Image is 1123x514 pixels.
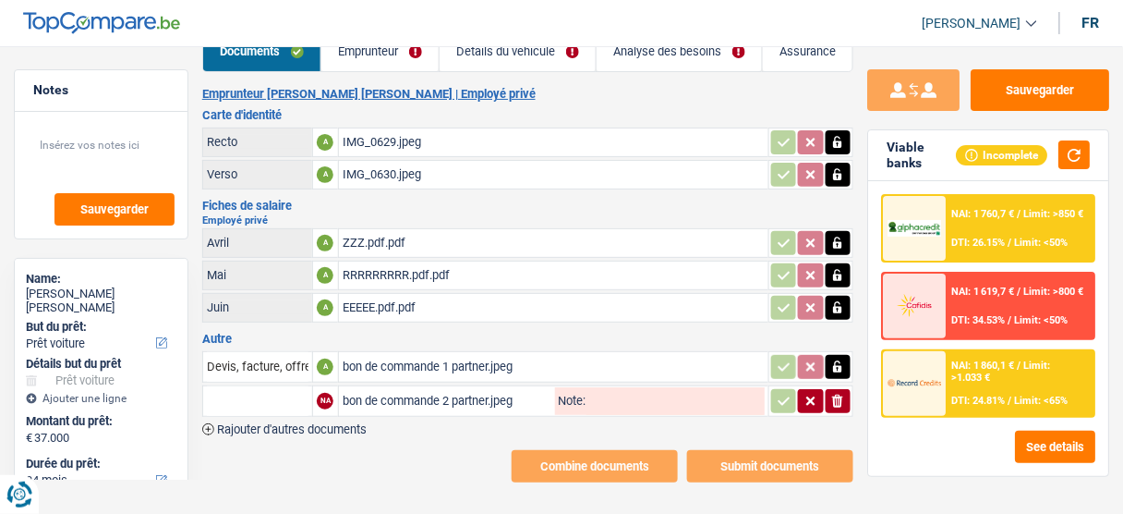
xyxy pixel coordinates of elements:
div: A [317,134,333,151]
div: Avril [207,236,308,250]
span: € [26,431,32,446]
h2: Emprunteur [PERSON_NAME] [PERSON_NAME] | Employé privé [202,87,853,102]
div: IMG_0630.jpeg [343,161,765,189]
img: TopCompare Logo [23,12,180,34]
div: Juin [207,300,308,314]
span: DTI: 24.81% [952,395,1006,407]
span: [PERSON_NAME] [923,16,1021,31]
div: EEEEE.pdf.pdf [343,294,765,322]
span: Limit: >850 € [1024,208,1084,220]
div: [PERSON_NAME] [PERSON_NAME] [26,287,176,315]
div: Name: [26,272,176,287]
a: Documents [203,31,320,71]
label: Note: [555,395,586,407]
img: AlphaCredit [888,220,941,237]
div: bon de commande 2 partner.jpeg [343,387,551,415]
h5: Notes [33,82,169,98]
div: Recto [207,135,308,149]
div: Détails but du prêt [26,357,176,372]
div: A [317,267,333,284]
span: NAI: 1 860,1 € [952,360,1015,372]
div: Ajouter une ligne [26,392,176,405]
span: / [1008,237,1012,249]
label: Durée du prêt: [26,457,173,471]
img: Record Credits [888,370,941,397]
div: Mai [207,268,308,282]
span: Sauvegarder [80,203,149,215]
div: fr [1082,14,1100,31]
a: [PERSON_NAME] [908,8,1037,39]
a: Analyse des besoins [597,31,762,71]
h2: Employé privé [202,215,853,226]
a: Assurance [763,31,852,71]
a: Emprunteur [321,31,439,71]
span: / [1008,314,1012,326]
div: ZZZ.pdf.pdf [343,229,765,257]
div: A [317,359,333,375]
span: Limit: >800 € [1024,286,1084,298]
span: NAI: 1 760,7 € [952,208,1015,220]
div: Viable banks [887,140,956,171]
div: A [317,235,333,251]
span: Limit: <50% [1015,314,1069,326]
label: But du prêt: [26,320,173,335]
label: Montant du prêt: [26,414,173,429]
div: Verso [207,167,308,181]
img: Cofidis [888,292,941,319]
span: / [1018,208,1021,220]
div: RRRRRRRRR.pdf.pdf [343,262,765,289]
div: Incomplete [956,145,1047,165]
button: See details [1015,431,1095,463]
span: Limit: >1.033 € [952,360,1051,384]
span: NAI: 1 619,7 € [952,286,1015,298]
span: / [1008,395,1012,407]
button: Rajouter d'autres documents [202,423,367,435]
span: / [1018,286,1021,298]
span: DTI: 34.53% [952,314,1006,326]
h3: Fiches de salaire [202,200,853,212]
div: A [317,300,333,316]
div: NA [317,393,333,410]
div: bon de commande 1 partner.jpeg [343,353,765,381]
span: / [1018,360,1021,372]
a: Détails du véhicule [440,31,596,71]
div: A [317,166,333,183]
button: Sauvegarder [54,193,175,226]
button: Submit documents [687,450,853,483]
span: Limit: <50% [1015,237,1069,249]
button: Combine documents [512,450,678,483]
h3: Carte d'identité [202,109,853,121]
span: DTI: 26.15% [952,237,1006,249]
span: Limit: <65% [1015,395,1069,407]
span: Rajouter d'autres documents [217,423,367,435]
div: IMG_0629.jpeg [343,128,765,156]
button: Sauvegarder [971,69,1109,111]
h3: Autre [202,333,853,345]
